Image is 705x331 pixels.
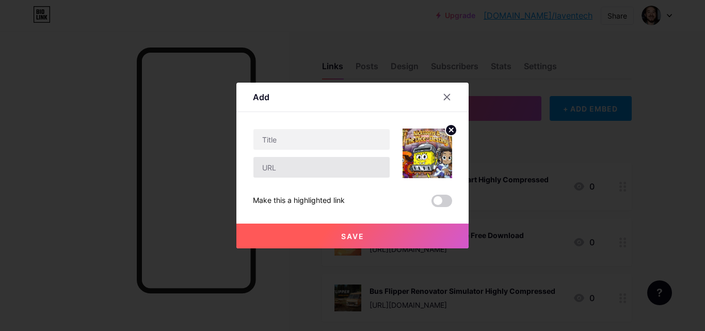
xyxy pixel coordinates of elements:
[341,232,364,241] span: Save
[253,157,390,178] input: URL
[253,195,345,207] div: Make this a highlighted link
[253,129,390,150] input: Title
[253,91,269,103] div: Add
[403,129,452,178] img: link_thumbnail
[236,224,469,248] button: Save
